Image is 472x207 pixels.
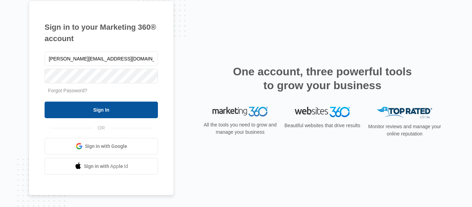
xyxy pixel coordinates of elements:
[45,102,158,118] input: Sign In
[93,124,110,132] span: OR
[231,65,414,92] h2: One account, three powerful tools to grow your business
[85,143,127,150] span: Sign in with Google
[48,88,87,93] a: Forgot Password?
[201,121,279,136] p: All the tools you need to grow and manage your business
[45,138,158,154] a: Sign in with Google
[377,107,432,118] img: Top Rated Local
[295,107,350,117] img: Websites 360
[45,21,158,44] h1: Sign in to your Marketing 360® account
[45,158,158,175] a: Sign in with Apple Id
[284,122,361,129] p: Beautiful websites that drive results
[84,163,128,170] span: Sign in with Apple Id
[45,51,158,66] input: Email
[213,107,268,116] img: Marketing 360
[366,123,443,138] p: Monitor reviews and manage your online reputation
